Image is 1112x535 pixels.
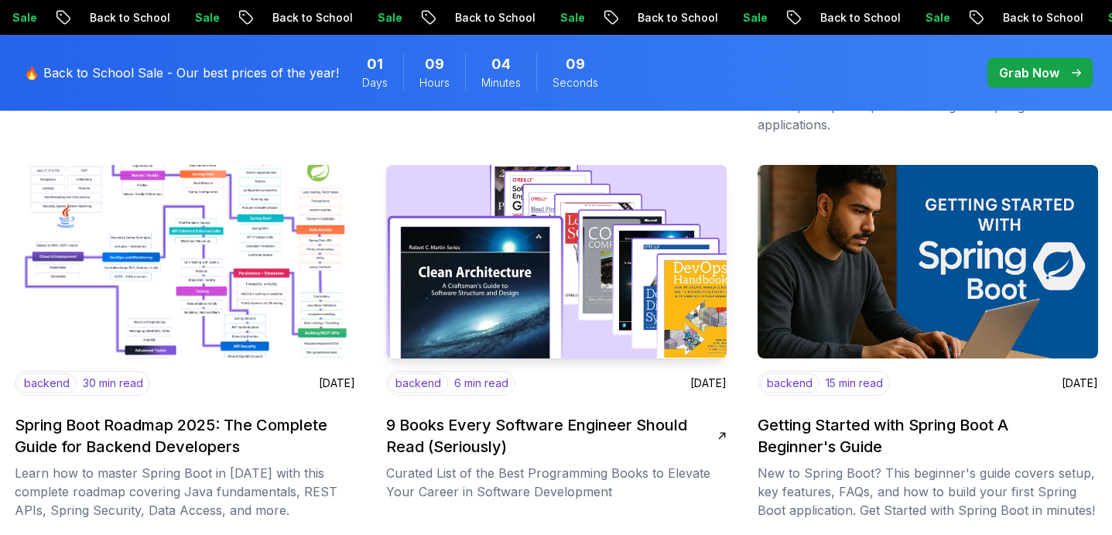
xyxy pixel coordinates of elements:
p: [DATE] [690,376,727,391]
p: backend [388,373,448,393]
a: imagebackend6 min read[DATE]9 Books Every Software Engineer Should Read (Seriously)Curated List o... [386,165,727,520]
p: [DATE] [1062,376,1098,391]
span: Seconds [553,75,598,91]
p: 6 min read [454,376,508,391]
a: imagebackend30 min read[DATE]Spring Boot Roadmap 2025: The Complete Guide for Backend DevelopersL... [15,165,355,520]
span: 4 Minutes [491,53,511,75]
p: Curated List of the Best Programming Books to Elevate Your Career in Software Development [386,464,727,501]
p: Learn how to master Spring Boot in [DATE] with this complete roadmap covering Java fundamentals, ... [15,464,355,520]
p: 30 min read [83,376,143,391]
span: Days [362,75,388,91]
p: Sale [1004,10,1053,26]
h2: Spring Boot Roadmap 2025: The Complete Guide for Backend Developers [15,414,346,458]
h2: 9 Books Every Software Engineer Should Read (Seriously) [386,414,717,458]
p: 15 min read [826,376,883,391]
p: 🔥 Back to School Sale - Our best prices of the year! [24,63,339,82]
p: Sale [273,10,323,26]
p: Back to School [716,10,821,26]
img: image [758,165,1098,358]
p: Sale [456,10,505,26]
span: 9 Hours [425,53,444,75]
img: image [15,165,355,358]
p: Sale [91,10,140,26]
p: Back to School [168,10,273,26]
p: Back to School [533,10,638,26]
p: Sale [638,10,688,26]
p: Back to School [351,10,456,26]
p: Back to School [898,10,1004,26]
p: backend [17,373,77,393]
span: Hours [419,75,450,91]
p: [DATE] [319,376,355,391]
span: 9 Seconds [566,53,585,75]
img: image [378,160,735,364]
p: Sale [821,10,871,26]
a: imagebackend15 min read[DATE]Getting Started with Spring Boot A Beginner's GuideNew to Spring Boo... [758,165,1098,520]
p: backend [760,373,819,393]
p: New to Spring Boot? This beginner's guide covers setup, key features, FAQs, and how to build your... [758,464,1098,520]
p: Grab Now [999,63,1059,82]
h2: Getting Started with Spring Boot A Beginner's Guide [758,414,1089,458]
span: Minutes [481,75,521,91]
span: 1 Days [367,53,383,75]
